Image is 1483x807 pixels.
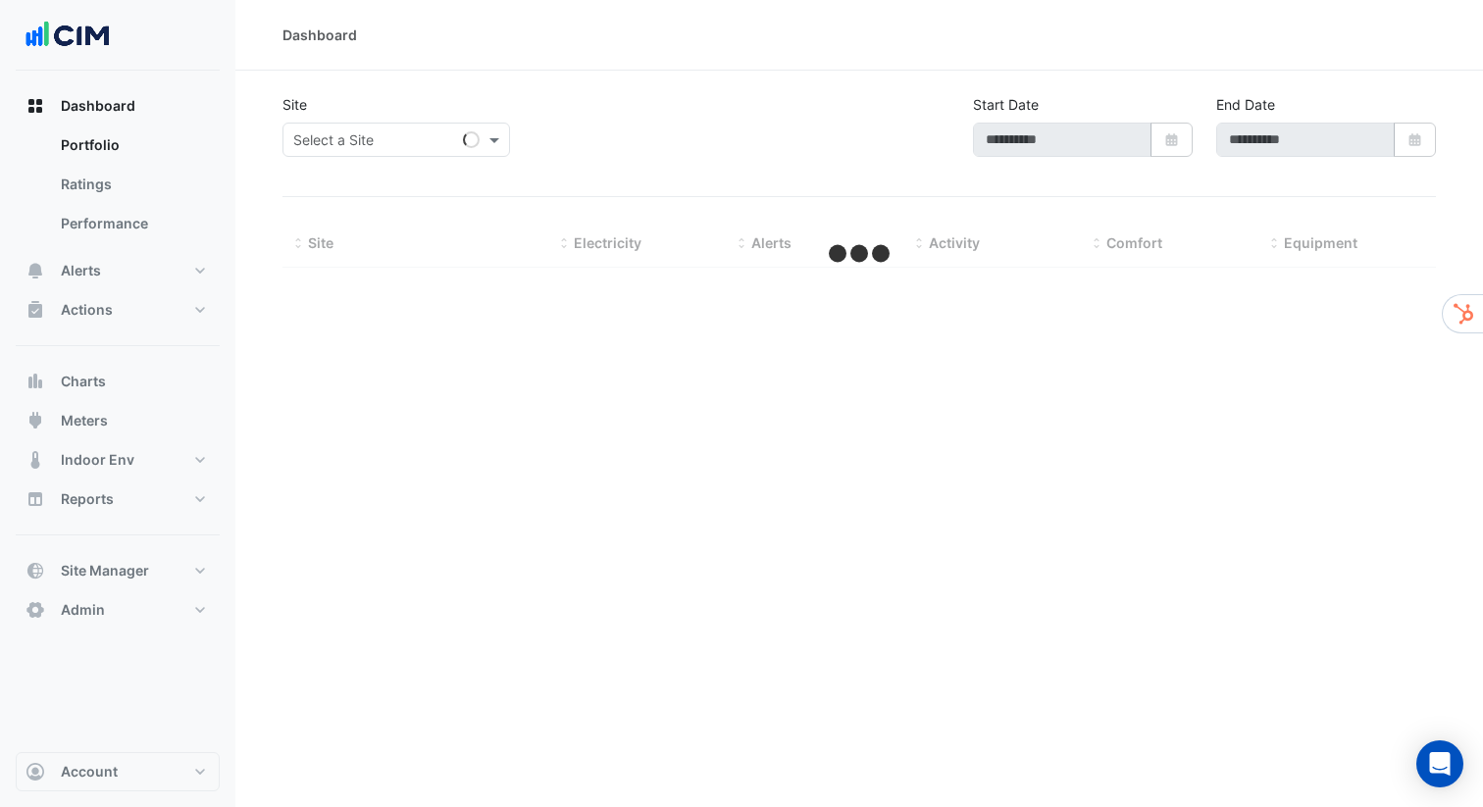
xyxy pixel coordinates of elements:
span: Meters [61,411,108,430]
span: Comfort [1106,234,1162,251]
button: Site Manager [16,551,220,590]
a: Ratings [45,165,220,204]
button: Meters [16,401,220,440]
button: Indoor Env [16,440,220,479]
span: Indoor Env [61,450,134,470]
button: Actions [16,290,220,329]
span: Electricity [574,234,641,251]
button: Alerts [16,251,220,290]
div: Dashboard [282,25,357,45]
a: Performance [45,204,220,243]
span: Charts [61,372,106,391]
label: Site [282,94,307,115]
label: Start Date [973,94,1039,115]
span: Reports [61,489,114,509]
img: Company Logo [24,16,112,55]
button: Charts [16,362,220,401]
app-icon: Reports [26,489,45,509]
span: Dashboard [61,96,135,116]
button: Reports [16,479,220,519]
button: Admin [16,590,220,630]
app-icon: Site Manager [26,561,45,580]
span: Actions [61,300,113,320]
span: Alerts [61,261,101,280]
app-icon: Indoor Env [26,450,45,470]
app-icon: Admin [26,600,45,620]
span: Account [61,762,118,782]
label: End Date [1216,94,1275,115]
app-icon: Dashboard [26,96,45,116]
div: Open Intercom Messenger [1416,740,1463,787]
app-icon: Actions [26,300,45,320]
span: Admin [61,600,105,620]
span: Equipment [1284,234,1357,251]
button: Account [16,752,220,791]
span: Alerts [751,234,792,251]
div: Dashboard [16,126,220,251]
app-icon: Charts [26,372,45,391]
span: Activity [929,234,980,251]
span: Site Manager [61,561,149,580]
app-icon: Meters [26,411,45,430]
app-icon: Alerts [26,261,45,280]
span: Site [308,234,333,251]
button: Dashboard [16,86,220,126]
a: Portfolio [45,126,220,165]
